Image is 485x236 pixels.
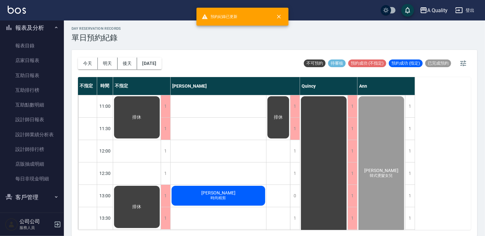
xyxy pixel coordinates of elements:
h2: day Reservation records [72,27,121,31]
a: 設計師業績分析表 [3,127,61,142]
div: 1 [405,95,415,117]
button: [DATE] [137,58,161,69]
span: 時尚精剪 [210,195,227,201]
span: 排休 [273,114,284,120]
button: 後天 [118,58,137,69]
button: close [272,10,286,24]
div: Quincy [300,77,358,95]
p: 服務人員 [19,225,52,231]
div: 12:00 [97,140,113,162]
div: 不指定 [78,77,97,95]
div: 11:00 [97,95,113,117]
button: save [401,4,414,17]
div: 1 [161,207,170,229]
a: 店販抽成明細 [3,157,61,171]
div: 1 [161,162,170,185]
div: 1 [405,140,415,162]
span: [PERSON_NAME] [363,168,400,173]
a: 互助排行榜 [3,83,61,98]
a: 報表目錄 [3,38,61,53]
div: 1 [405,185,415,207]
button: 今天 [78,58,98,69]
a: 每日非現金明細 [3,171,61,186]
span: 排休 [131,114,143,120]
div: 1 [348,162,357,185]
div: 時間 [97,77,113,95]
div: 1 [161,185,170,207]
div: 1 [348,207,357,229]
div: 1 [161,95,170,117]
div: 11:30 [97,117,113,140]
button: 明天 [98,58,118,69]
div: 12:30 [97,162,113,185]
a: 店家日報表 [3,53,61,68]
div: [PERSON_NAME] [171,77,300,95]
span: 已完成預約 [425,60,451,66]
div: 1 [290,95,300,117]
div: 1 [348,118,357,140]
div: 1 [161,140,170,162]
div: 0 [290,185,300,207]
div: 1 [290,118,300,140]
div: 不指定 [113,77,171,95]
span: 不可預約 [304,60,326,66]
div: 1 [348,140,357,162]
div: 1 [405,207,415,229]
span: 預約成功 (不指定) [348,60,386,66]
div: 1 [348,185,357,207]
div: A Quality [427,6,448,14]
a: 設計師排行榜 [3,142,61,157]
span: 預約紀錄已更新 [202,13,237,20]
button: 報表及分析 [3,20,61,36]
span: 預約成功 (指定) [389,60,423,66]
span: 韓式燙髮女兒 [369,173,394,178]
button: 客戶管理 [3,189,61,206]
div: 1 [405,118,415,140]
span: [PERSON_NAME] [200,190,237,195]
img: Person [5,218,18,231]
div: 1 [290,207,300,229]
div: 1 [290,140,300,162]
a: 互助日報表 [3,68,61,83]
h3: 單日預約紀錄 [72,33,121,42]
div: 1 [161,118,170,140]
button: A Quality [417,4,450,17]
span: 待審核 [328,60,346,66]
div: 13:00 [97,185,113,207]
a: 設計師日報表 [3,112,61,127]
div: Ann [358,77,415,95]
span: 排休 [131,204,143,210]
button: 登出 [453,4,477,16]
div: 1 [290,162,300,185]
div: 1 [405,162,415,185]
img: Logo [8,6,26,14]
h5: 公司公司 [19,218,52,225]
div: 13:30 [97,207,113,229]
a: 互助點數明細 [3,98,61,112]
div: 1 [348,95,357,117]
